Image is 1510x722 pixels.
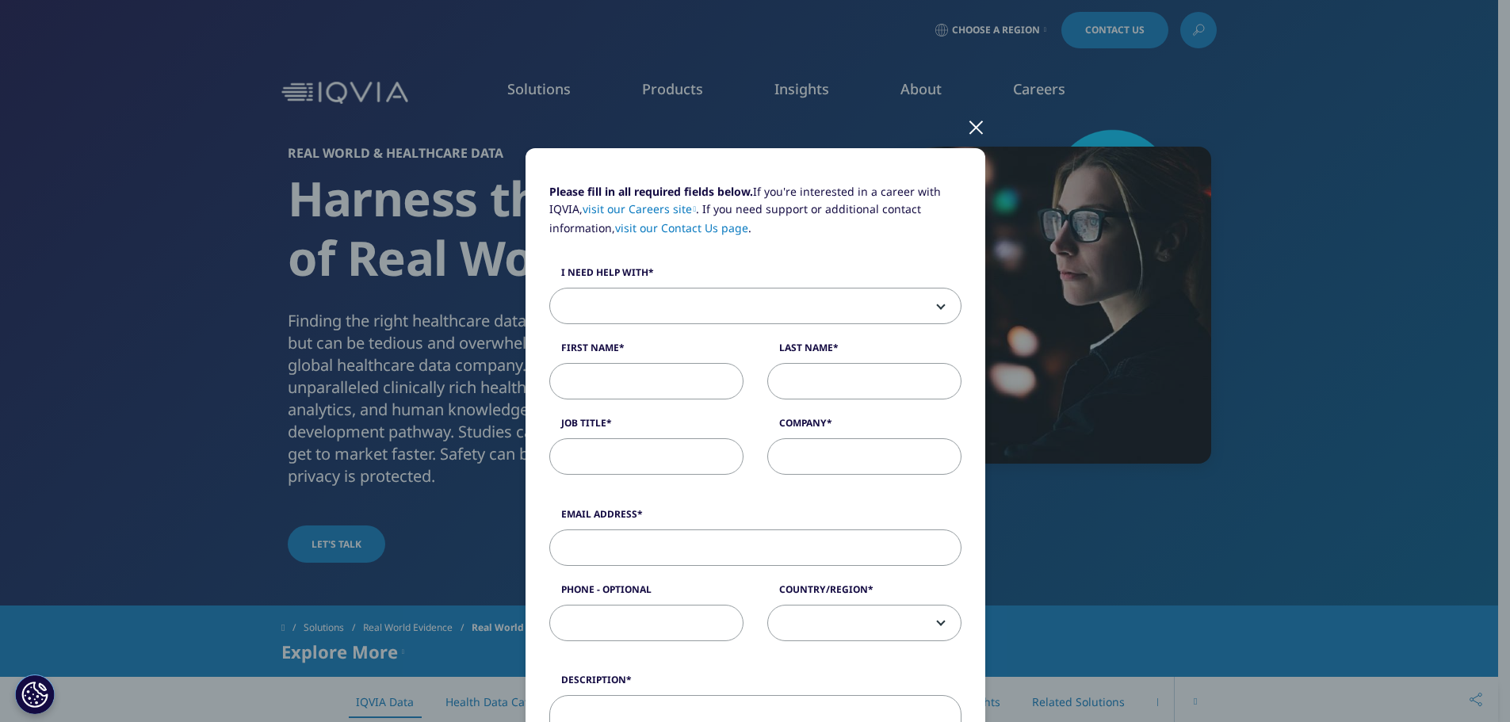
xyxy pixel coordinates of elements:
label: Phone - Optional [549,583,744,605]
label: Job Title [549,416,744,438]
label: Country/Region [767,583,961,605]
label: I need help with [549,265,961,288]
label: Description [549,673,961,695]
label: Company [767,416,961,438]
p: If you're interested in a career with IQVIA, . If you need support or additional contact informat... [549,183,961,249]
a: visit our Contact Us page [615,220,748,235]
button: Cookie Settings [15,674,55,714]
label: First Name [549,341,744,363]
strong: Please fill in all required fields below. [549,184,753,199]
label: Email Address [549,507,961,529]
a: visit our Careers site [583,201,697,216]
label: Last Name [767,341,961,363]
